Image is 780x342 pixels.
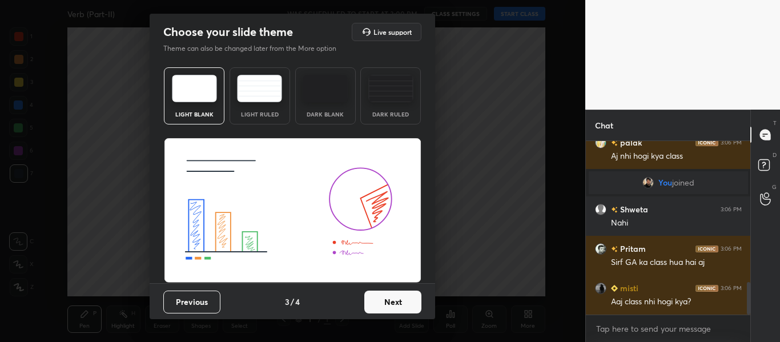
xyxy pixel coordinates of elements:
p: D [773,151,777,159]
h6: Shweta [618,203,648,215]
div: 3:06 PM [721,206,742,213]
img: lightTheme.e5ed3b09.svg [172,75,217,102]
div: 3:06 PM [721,285,742,292]
div: 3:06 PM [721,246,742,252]
img: lightRuledTheme.5fabf969.svg [237,75,282,102]
img: no-rating-badge.077c3623.svg [611,246,618,252]
h4: / [291,296,294,308]
h6: Pritam [618,243,646,255]
img: no-rating-badge.077c3623.svg [611,140,618,146]
p: Chat [586,110,622,140]
button: Previous [163,291,220,313]
img: 1bfd872519cb4ffcb07530a5135861cc.jpg [595,283,606,294]
div: Nahi [611,218,742,229]
div: Aaj class nhi hogi kya? [611,296,742,308]
div: Light Ruled [237,111,283,117]
img: darkTheme.f0cc69e5.svg [303,75,348,102]
h6: palak [618,136,642,148]
img: darkRuledTheme.de295e13.svg [368,75,413,102]
span: joined [672,178,694,187]
div: Dark Blank [303,111,348,117]
p: G [772,183,777,191]
img: default.png [595,204,606,215]
span: You [658,178,672,187]
h4: 4 [295,296,300,308]
div: grid [586,141,751,315]
div: 3:06 PM [721,139,742,146]
h2: Choose your slide theme [163,25,293,39]
img: iconic-dark.1390631f.png [695,139,718,146]
img: b255349854864e80882b592635eefc05.jpg [595,137,606,148]
img: b87df48e8e3e4776b08b5382e1f15f07.jpg [642,177,654,188]
div: Light Blank [171,111,217,117]
img: iconic-dark.1390631f.png [695,285,718,292]
p: T [773,119,777,127]
img: no-rating-badge.077c3623.svg [611,207,618,213]
div: Sirf GA ka class hua hai aj [611,257,742,268]
button: Next [364,291,421,313]
h6: misti [618,282,638,294]
h4: 3 [285,296,290,308]
img: iconic-dark.1390631f.png [695,246,718,252]
img: Learner_Badge_beginner_1_8b307cf2a0.svg [611,285,618,292]
h5: Live support [373,29,412,35]
img: 3 [595,243,606,255]
div: Dark Ruled [368,111,413,117]
div: Aj nhi hogi kya class [611,151,742,162]
img: lightThemeBanner.fbc32fad.svg [164,138,421,283]
p: Theme can also be changed later from the More option [163,43,348,54]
